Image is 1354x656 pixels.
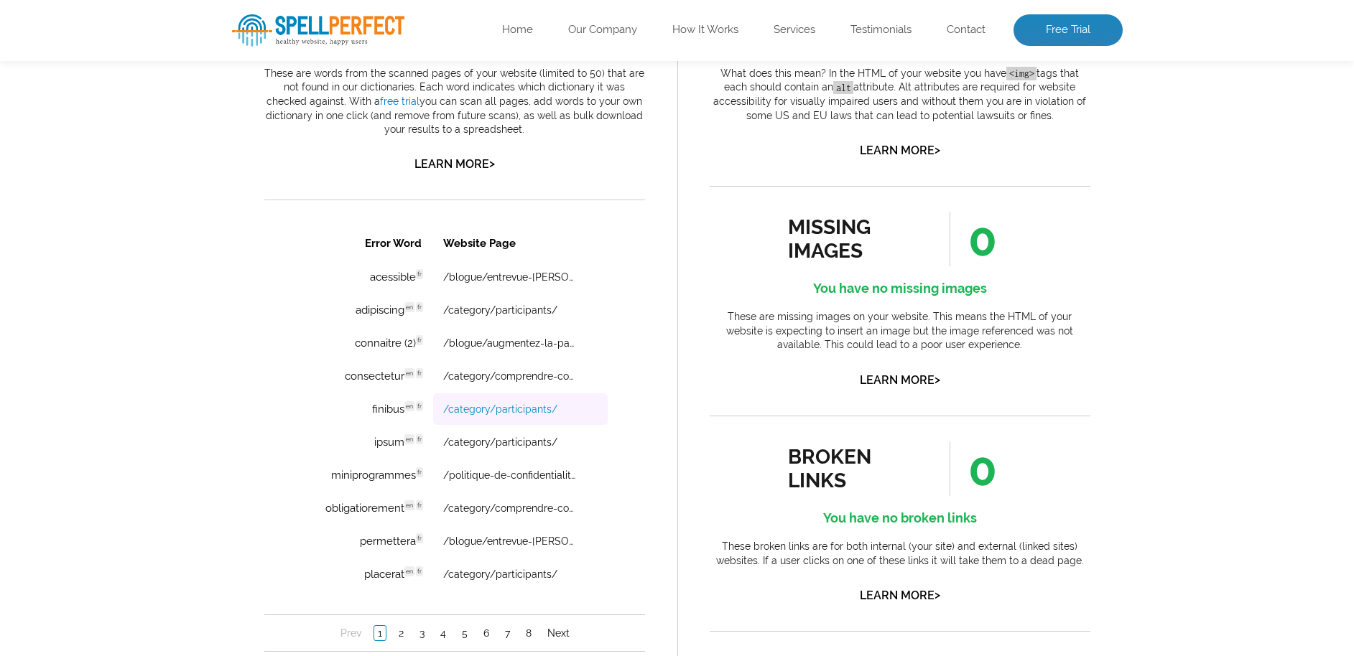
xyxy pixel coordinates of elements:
[788,215,918,263] div: missing images
[502,23,533,37] a: Home
[774,23,815,37] a: Services
[710,277,1090,300] h4: You have no missing images
[258,400,271,415] a: 8
[179,46,312,57] a: /blogue/entrevue-[PERSON_NAME]-podcast-lesengages-public
[37,267,167,299] td: obligatiorement
[279,400,309,415] a: Next
[179,310,312,322] a: /blogue/entrevue-[PERSON_NAME]-podcast-lesengages-public
[37,36,167,67] td: acessible
[179,178,293,189] a: /category/participants/
[37,201,167,233] td: ipsum
[109,400,122,416] a: 1
[1014,14,1123,46] a: Free Trial
[935,370,940,390] span: >
[140,176,150,186] span: en
[179,244,312,256] a: /politique-de-confidentialit%C3%A9
[950,441,997,496] span: 0
[152,209,159,219] span: fr
[232,14,404,47] img: SpellPerfect
[140,77,150,87] span: en
[860,589,940,602] a: Learn More>
[37,333,167,365] td: placerat
[152,308,159,318] span: fr
[140,275,150,285] span: en
[860,373,940,387] a: Learn More>
[179,343,293,355] a: /category/participants/
[489,154,495,174] span: >
[169,1,343,34] th: Website Page
[710,310,1090,352] p: These are missing images on your website. This means the HTML of your website is expecting to ins...
[37,234,167,266] td: miniprogrammes
[140,341,150,351] span: en
[152,275,159,285] span: fr
[152,176,159,186] span: fr
[710,540,1090,568] p: These broken links are for both internal (your site) and external (linked sites) websites. If a u...
[215,400,228,415] a: 6
[37,102,167,133] td: connaitre (2)
[140,143,150,153] span: en
[152,341,159,351] span: fr
[37,69,167,100] td: adipiscing
[152,110,159,120] span: fr
[179,211,293,222] a: /category/participants/
[194,400,207,415] a: 5
[37,300,167,332] td: permettera
[380,95,419,107] a: free trial
[947,23,986,37] a: Contact
[935,585,940,605] span: >
[237,400,249,415] a: 7
[152,77,159,87] span: fr
[1006,67,1037,80] code: <img>
[788,445,918,492] div: broken links
[37,168,167,200] td: finibus
[179,277,312,289] a: /category/comprendre-cocoriko/
[833,81,853,95] code: alt
[710,67,1090,123] p: What does this mean? In the HTML of your website you have tags that each should contain an attrib...
[414,157,495,171] a: Learn More>
[860,144,940,157] a: Learn More>
[37,135,167,167] td: consectetur
[131,400,143,415] a: 2
[264,67,645,137] p: These are words from the scanned pages of your website (limited to 50) that are not found in our ...
[179,79,293,90] a: /category/participants/
[950,212,997,266] span: 0
[152,44,159,54] span: fr
[179,112,312,123] a: /blogue/augmentez-la-participation-aux-consultations-publiques-avec-[PERSON_NAME]
[172,400,185,415] a: 4
[935,140,940,160] span: >
[179,145,312,156] a: /category/comprendre-cocoriko/
[152,400,164,415] a: 3
[152,143,159,153] span: fr
[850,23,912,37] a: Testimonials
[672,23,738,37] a: How It Works
[140,209,150,219] span: en
[37,1,167,34] th: Error Word
[710,507,1090,530] h4: You have no broken links
[152,242,159,252] span: fr
[568,23,637,37] a: Our Company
